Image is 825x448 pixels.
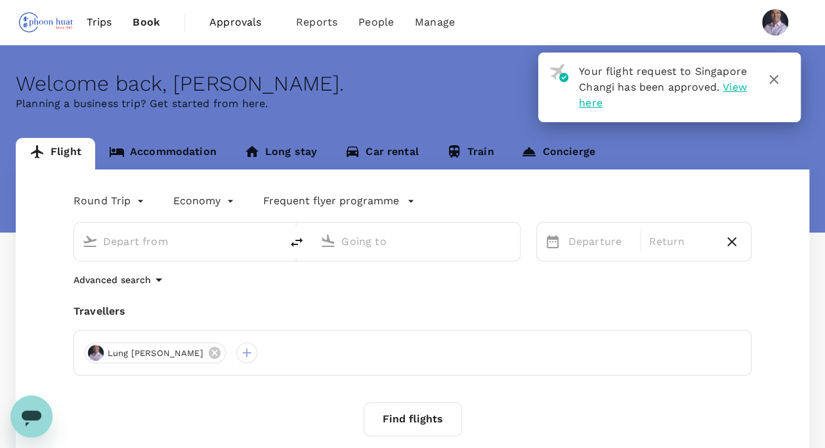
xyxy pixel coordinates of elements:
[762,9,788,35] img: Lung Yi Ronald Foo
[433,138,508,169] a: Train
[415,14,455,30] span: Manage
[263,193,415,209] button: Frequent flyer programme
[16,8,76,37] img: Phoon Huat PTE. LTD.
[511,240,513,242] button: Open
[16,138,95,169] a: Flight
[296,14,337,30] span: Reports
[88,345,104,361] img: avatar-67edffb6505c9.jpeg
[209,14,275,30] span: Approvals
[648,234,713,250] p: Return
[11,395,53,437] iframe: Button to launch messaging window
[272,240,274,242] button: Open
[263,193,399,209] p: Frequent flyer programme
[87,14,112,30] span: Trips
[579,65,747,93] span: Your flight request to Singapore Changi has been approved.
[74,190,147,212] div: Round Trip
[364,402,462,436] button: Find flights
[85,342,226,363] div: Lung [PERSON_NAME]
[16,96,809,112] p: Planning a business trip? Get started from here.
[74,273,151,286] p: Advanced search
[549,64,568,82] img: flight-approved
[74,303,751,319] div: Travellers
[16,72,809,96] div: Welcome back , [PERSON_NAME] .
[103,231,253,252] input: Depart from
[173,190,237,212] div: Economy
[95,138,230,169] a: Accommodation
[133,14,160,30] span: Book
[74,272,167,288] button: Advanced search
[230,138,331,169] a: Long stay
[568,234,633,250] p: Departure
[507,138,608,169] a: Concierge
[100,347,211,360] span: Lung [PERSON_NAME]
[281,227,312,258] button: delete
[341,231,492,252] input: Going to
[331,138,433,169] a: Car rental
[358,14,394,30] span: People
